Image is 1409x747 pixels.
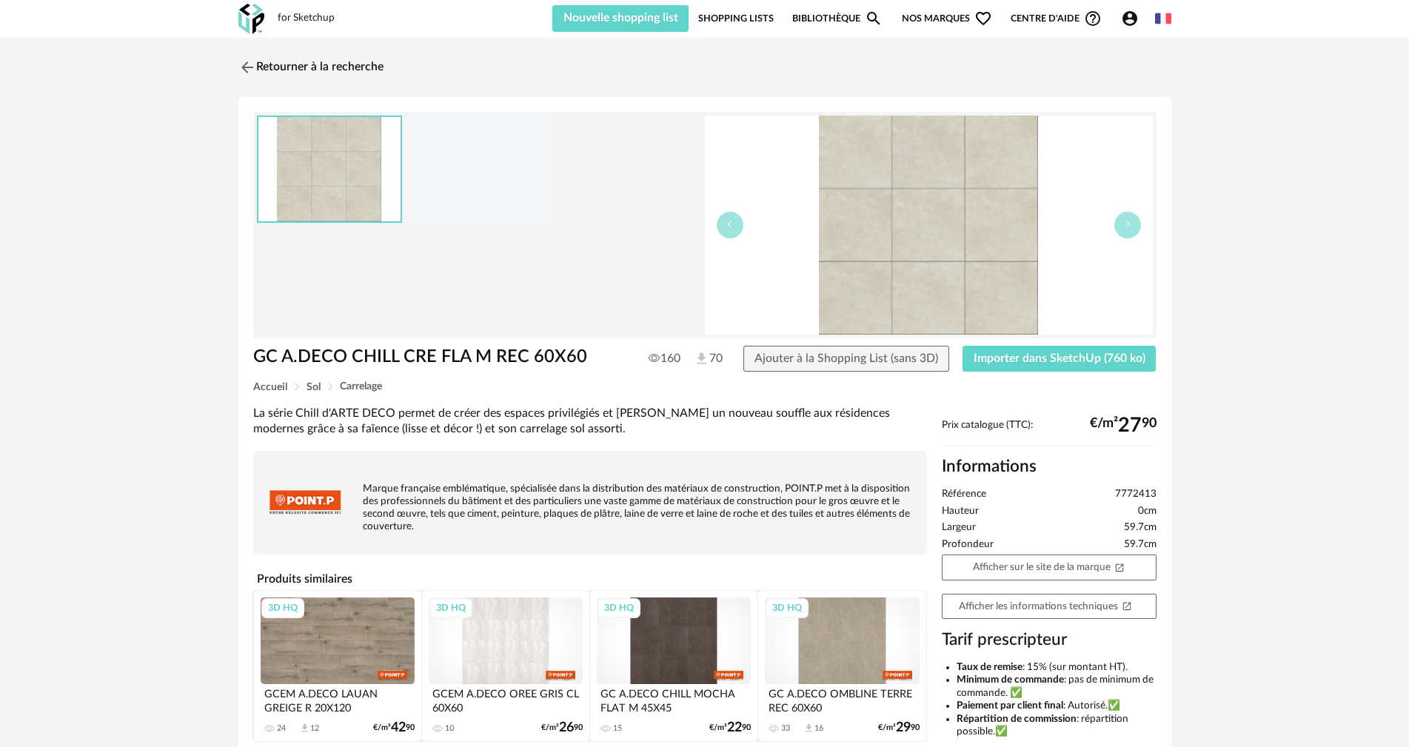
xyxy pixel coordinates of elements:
div: 3D HQ [598,598,640,617]
div: 3D HQ [261,598,304,617]
span: Nouvelle shopping list [563,12,678,24]
div: €/m² 90 [709,723,751,733]
div: 12 [310,723,319,734]
a: Afficher les informations techniquesOpen In New icon [942,594,1157,620]
span: 29 [896,723,911,733]
span: 70 [694,351,716,367]
div: €/m² 90 [1090,420,1157,432]
div: €/m² 90 [373,723,415,733]
span: Largeur [942,521,976,535]
a: 3D HQ GC A.DECO CHILL MOCHA FLAT M 45X45 15 €/m²2290 [590,591,757,741]
li: : 15% (sur montant HT). [957,661,1157,674]
span: 27 [1118,420,1142,432]
button: Nouvelle shopping list [552,5,689,32]
span: Ajouter à la Shopping List (sans 3D) [754,352,938,364]
a: Retourner à la recherche [238,51,384,84]
li: : répartition possible.✅ [957,713,1157,739]
img: svg+xml;base64,PHN2ZyB3aWR0aD0iMjQiIGhlaWdodD0iMjQiIHZpZXdCb3g9IjAgMCAyNCAyNCIgZmlsbD0ibm9uZSIgeG... [238,58,256,76]
b: Taux de remise [957,662,1023,672]
span: Open In New icon [1122,600,1132,611]
span: Help Circle Outline icon [1084,10,1102,27]
span: Hauteur [942,505,979,518]
span: 160 [649,351,680,366]
b: Minimum de commande [957,674,1064,685]
div: €/m² 90 [878,723,920,733]
img: thumbnail.png [258,117,401,221]
h1: GC A.DECO CHILL CRE FLA M REC 60X60 [253,346,621,369]
span: 7772413 [1115,488,1157,501]
div: GCEM A.DECO LAUAN GREIGE R 20X120 [261,684,415,714]
span: Centre d'aideHelp Circle Outline icon [1011,10,1102,27]
span: 59.7cm [1124,521,1157,535]
span: Heart Outline icon [974,10,992,27]
span: Account Circle icon [1121,10,1139,27]
div: €/m² 90 [541,723,583,733]
b: Paiement par client final [957,700,1063,711]
div: GC A.DECO OMBLINE TERRE REC 60X60 [765,684,919,714]
span: 26 [559,723,574,733]
button: Importer dans SketchUp (760 ko) [963,346,1157,372]
img: OXP [238,4,264,34]
div: 33 [781,723,790,734]
h3: Tarif prescripteur [942,629,1157,651]
a: Afficher sur le site de la marqueOpen In New icon [942,555,1157,580]
a: 3D HQ GCEM A.DECO LAUAN GREIGE R 20X120 24 Download icon 12 €/m²4290 [254,591,421,741]
img: Téléchargements [694,351,709,366]
span: 59.7cm [1124,538,1157,552]
div: GCEM A.DECO OREE GRIS CL 60X60 [429,684,583,714]
span: 0cm [1138,505,1157,518]
span: Nos marques [902,5,992,32]
button: Ajouter à la Shopping List (sans 3D) [743,346,949,372]
div: GC A.DECO CHILL MOCHA FLAT M 45X45 [597,684,751,714]
div: 24 [277,723,286,734]
div: Breadcrumb [253,381,1157,392]
a: 3D HQ GC A.DECO OMBLINE TERRE REC 60X60 33 Download icon 16 €/m²2990 [758,591,926,741]
span: 42 [391,723,406,733]
span: Download icon [803,723,814,734]
img: thumbnail.png [705,115,1153,335]
a: Shopping Lists [698,5,774,32]
div: 3D HQ [429,598,472,617]
span: Profondeur [942,538,994,552]
h2: Informations [942,456,1157,478]
span: Référence [942,488,986,501]
div: 3D HQ [766,598,809,617]
span: Carrelage [340,381,382,392]
b: Répartition de commission [957,714,1077,724]
span: Accueil [253,382,287,392]
div: for Sketchup [278,12,335,25]
span: Magnify icon [865,10,883,27]
p: Marque française emblématique, spécialisée dans la distribution des matériaux de construction, PO... [261,483,920,533]
span: Sol [307,382,321,392]
div: La série Chill d'ARTE DECO permet de créer des espaces privilégiés et [PERSON_NAME] un nouveau so... [253,406,927,438]
span: Download icon [299,723,310,734]
li: : Autorisé.✅ [957,700,1157,713]
span: Importer dans SketchUp (760 ko) [974,352,1145,364]
img: brand logo [261,458,349,547]
a: 3D HQ GCEM A.DECO OREE GRIS CL 60X60 10 €/m²2690 [422,591,589,741]
img: fr [1155,10,1171,27]
li: : pas de minimum de commande. ✅ [957,674,1157,700]
div: 15 [613,723,622,734]
h4: Produits similaires [253,568,927,590]
span: Account Circle icon [1121,10,1145,27]
div: 10 [445,723,454,734]
a: BibliothèqueMagnify icon [792,5,883,32]
div: Prix catalogue (TTC): [942,419,1157,446]
span: Open In New icon [1114,561,1125,572]
span: Afficher les informations techniques [959,601,1132,612]
div: 16 [814,723,823,734]
span: 22 [727,723,742,733]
